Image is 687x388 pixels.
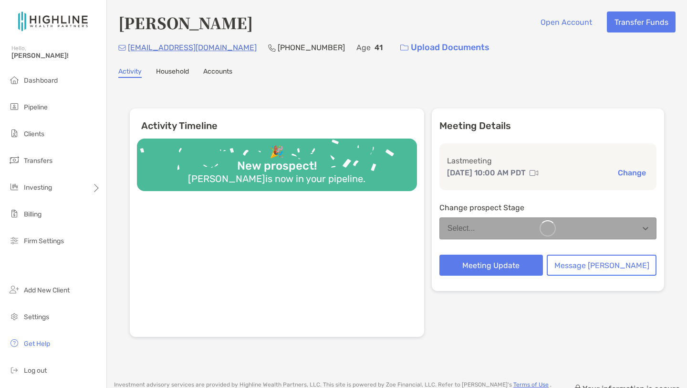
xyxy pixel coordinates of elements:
div: 🎉 [266,145,288,159]
p: [DATE] 10:00 AM PDT [447,167,526,179]
div: New prospect! [233,159,321,173]
span: Clients [24,130,44,138]
div: [PERSON_NAME] is now in your pipeline. [184,173,369,184]
img: communication type [530,169,538,177]
button: Transfer Funds [607,11,676,32]
img: transfers icon [9,154,20,166]
span: Get Help [24,340,50,348]
a: Terms of Use [513,381,549,388]
a: Accounts [203,67,232,78]
p: [EMAIL_ADDRESS][DOMAIN_NAME] [128,42,257,54]
p: Change prospect Stage [439,202,656,214]
button: Change [615,168,649,178]
span: Firm Settings [24,237,64,245]
img: investing icon [9,181,20,193]
span: Investing [24,183,52,192]
img: Phone Icon [268,44,276,52]
a: Activity [118,67,142,78]
img: clients icon [9,128,20,139]
a: Household [156,67,189,78]
p: Meeting Details [439,120,656,132]
button: Message [PERSON_NAME] [547,255,656,276]
p: Last meeting [447,155,649,167]
h6: Activity Timeline [130,108,424,131]
img: add_new_client icon [9,284,20,295]
img: Email Icon [118,45,126,51]
span: Dashboard [24,76,58,85]
span: Billing [24,210,42,218]
p: Age [356,42,371,54]
p: 41 [375,42,383,54]
span: Log out [24,366,47,375]
img: pipeline icon [9,101,20,112]
img: dashboard icon [9,74,20,86]
h4: [PERSON_NAME] [118,11,253,33]
img: firm-settings icon [9,235,20,246]
button: Open Account [533,11,599,32]
span: Settings [24,313,49,321]
img: billing icon [9,208,20,219]
img: get-help icon [9,337,20,349]
a: Upload Documents [394,37,496,58]
img: settings icon [9,311,20,322]
p: [PHONE_NUMBER] [278,42,345,54]
img: logout icon [9,364,20,376]
span: [PERSON_NAME]! [11,52,101,60]
span: Pipeline [24,103,48,111]
span: Transfers [24,157,52,165]
img: Zoe Logo [11,4,95,38]
img: button icon [400,44,408,51]
button: Meeting Update [439,255,543,276]
span: Add New Client [24,286,70,294]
